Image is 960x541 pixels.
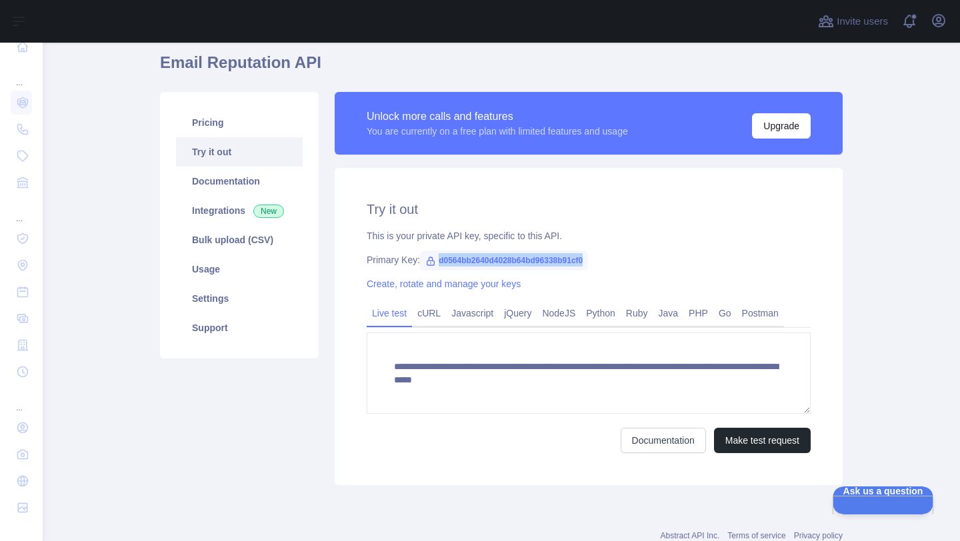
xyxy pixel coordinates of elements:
h2: Try it out [367,200,811,219]
span: New [253,205,284,218]
a: Python [581,302,621,324]
a: PHP [683,302,713,324]
div: ... [11,386,32,413]
a: Go [713,302,737,324]
a: Support [176,313,303,342]
a: Bulk upload (CSV) [176,225,303,255]
a: NodeJS [537,302,581,324]
div: ... [11,197,32,224]
a: Try it out [176,137,303,167]
h1: Email Reputation API [160,52,843,84]
span: Invite users [837,14,888,29]
a: Live test [367,302,412,324]
div: Unlock more calls and features [367,109,628,125]
a: Privacy policy [794,531,843,540]
a: Documentation [621,428,706,453]
a: Java [653,302,684,324]
a: Usage [176,255,303,284]
a: Pricing [176,108,303,137]
a: Javascript [446,302,499,324]
button: Upgrade [752,113,811,139]
a: Abstract API Inc. [661,531,720,540]
div: ... [11,61,32,88]
a: Terms of service [727,531,785,540]
a: Settings [176,284,303,313]
a: Postman [737,302,784,324]
div: You are currently on a free plan with limited features and usage [367,125,628,138]
div: This is your private API key, specific to this API. [367,229,811,243]
a: Create, rotate and manage your keys [367,278,521,289]
a: jQuery [499,302,537,324]
button: Make test request [714,428,811,453]
button: Invite users [815,11,891,32]
iframe: Help Scout Beacon - Open [833,486,933,514]
a: Ruby [621,302,653,324]
a: Integrations New [176,196,303,225]
a: Documentation [176,167,303,196]
a: cURL [412,302,446,324]
div: Primary Key: [367,253,811,267]
span: d0564bb2640d4028b64bd96338b91cf0 [420,251,588,270]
